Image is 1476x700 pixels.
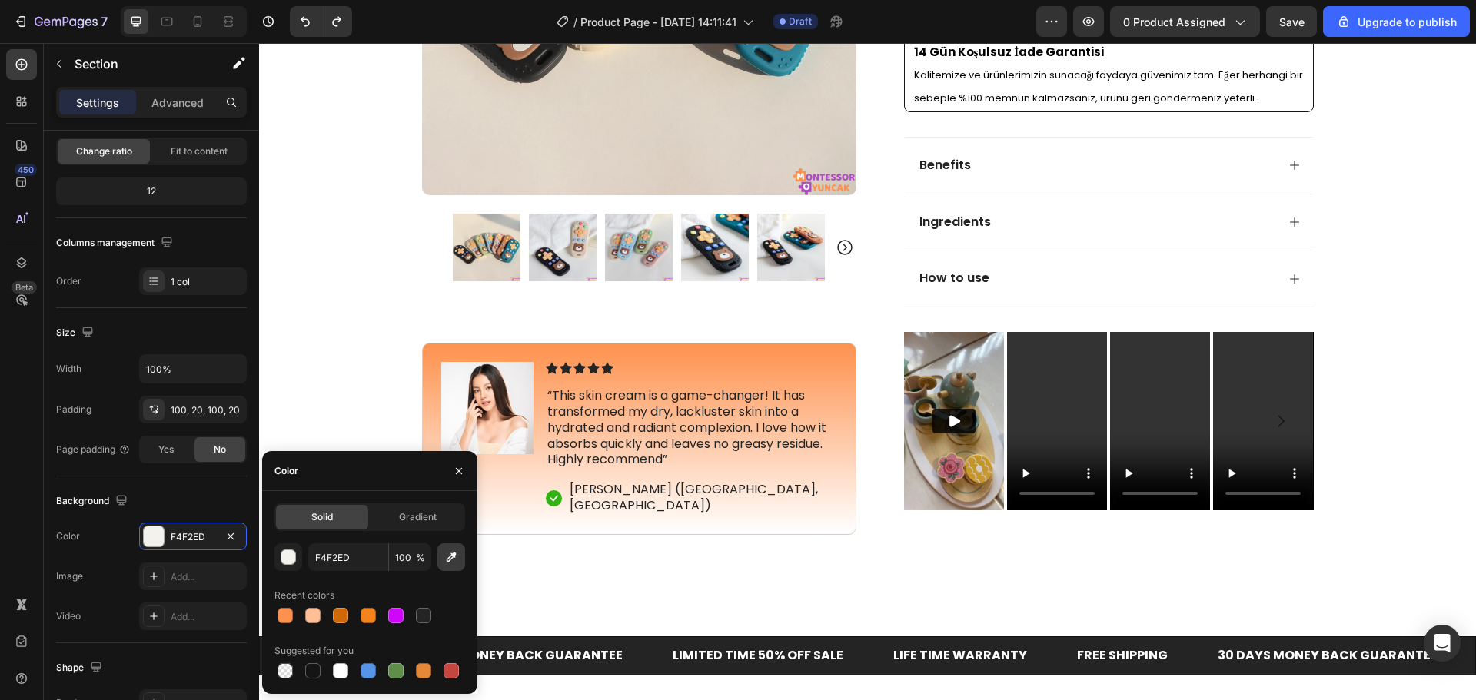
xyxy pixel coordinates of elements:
div: Color [274,464,298,478]
div: Color [56,529,80,543]
div: Undo/Redo [290,6,352,37]
span: Draft [789,15,812,28]
video: Video [748,289,848,467]
span: Change ratio [76,144,132,158]
span: No [214,443,226,456]
p: 7 [101,12,108,31]
img: gempages_524054836979696615-1f107be8-0f03-40ac-a8cc-05cbea6f978c.png [182,319,274,411]
div: Page padding [56,443,131,456]
button: Carousel Next Arrow [577,195,595,214]
button: Carousel Next Arrow [1001,357,1042,399]
p: Advanced [151,95,204,111]
input: Eg: FFFFFF [308,543,388,571]
p: Benefits [660,114,712,131]
div: F4F2ED [171,530,215,544]
span: Kalitemize ve ürünlerimizin sunacağı faydaya güvenimiz tam. Eğer herhangi bir sebeple %100 memnun... [655,25,1044,62]
video: Video [954,289,1054,467]
span: Gradient [399,510,437,524]
div: LIFE TIME WARRANTY [633,600,770,625]
div: Beta [12,281,37,294]
div: 100, 20, 100, 20 [171,403,243,417]
div: Order [56,274,81,288]
div: Shape [56,658,105,678]
div: Background [56,491,131,512]
video: Video [851,289,951,467]
img: Alt image [645,289,745,467]
div: Recent colors [274,589,334,602]
span: 0 product assigned [1123,14,1225,30]
div: 1 col [171,275,243,289]
p: Settings [76,95,119,111]
div: 30 DAYS MONEY BACK GUARANTEE [142,600,365,625]
iframe: Design area [259,43,1476,700]
div: 450 [15,164,37,176]
span: Product Page - [DATE] 14:11:41 [580,14,736,30]
div: 30 DAYS MONEY BACK GUARANTEE [957,600,1180,625]
span: % [416,551,425,565]
span: Save [1279,15,1305,28]
div: FREE SHIPPING [816,600,910,625]
div: Suggested for you [274,644,354,658]
div: FREE SHIPPING [2,600,95,625]
span: Yes [158,443,174,456]
button: 7 [6,6,115,37]
div: Columns management [56,233,176,254]
button: Carousel Back Arrow [657,357,699,399]
div: Width [56,362,81,376]
p: [PERSON_NAME] ([GEOGRAPHIC_DATA], [GEOGRAPHIC_DATA]) [311,439,577,471]
div: Add... [171,610,243,624]
strong: 14 Gün Koşulsuz İade Garantisi [655,1,846,17]
p: “This skin cream is a game-changer! It has transformed my dry, lackluster skin into a hydrated an... [288,345,577,425]
button: Save [1266,6,1317,37]
button: 0 product assigned [1110,6,1260,37]
span: Solid [311,510,333,524]
button: Upgrade to publish [1323,6,1470,37]
p: Section [75,55,201,73]
div: 12 [59,181,244,202]
div: LIMITED TIME 50% OFF SALE [412,600,586,625]
span: / [573,14,577,30]
div: Image [56,569,83,583]
div: Size [56,323,97,343]
div: Upgrade to publish [1336,14,1457,30]
p: Ingredients [660,171,732,187]
div: Padding [56,403,91,416]
span: Fit to content [171,144,228,158]
div: Add... [171,570,243,584]
div: Video [56,609,81,623]
input: Auto [140,355,246,383]
p: How to use [660,227,730,244]
div: Open Intercom Messenger [1424,625,1461,662]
